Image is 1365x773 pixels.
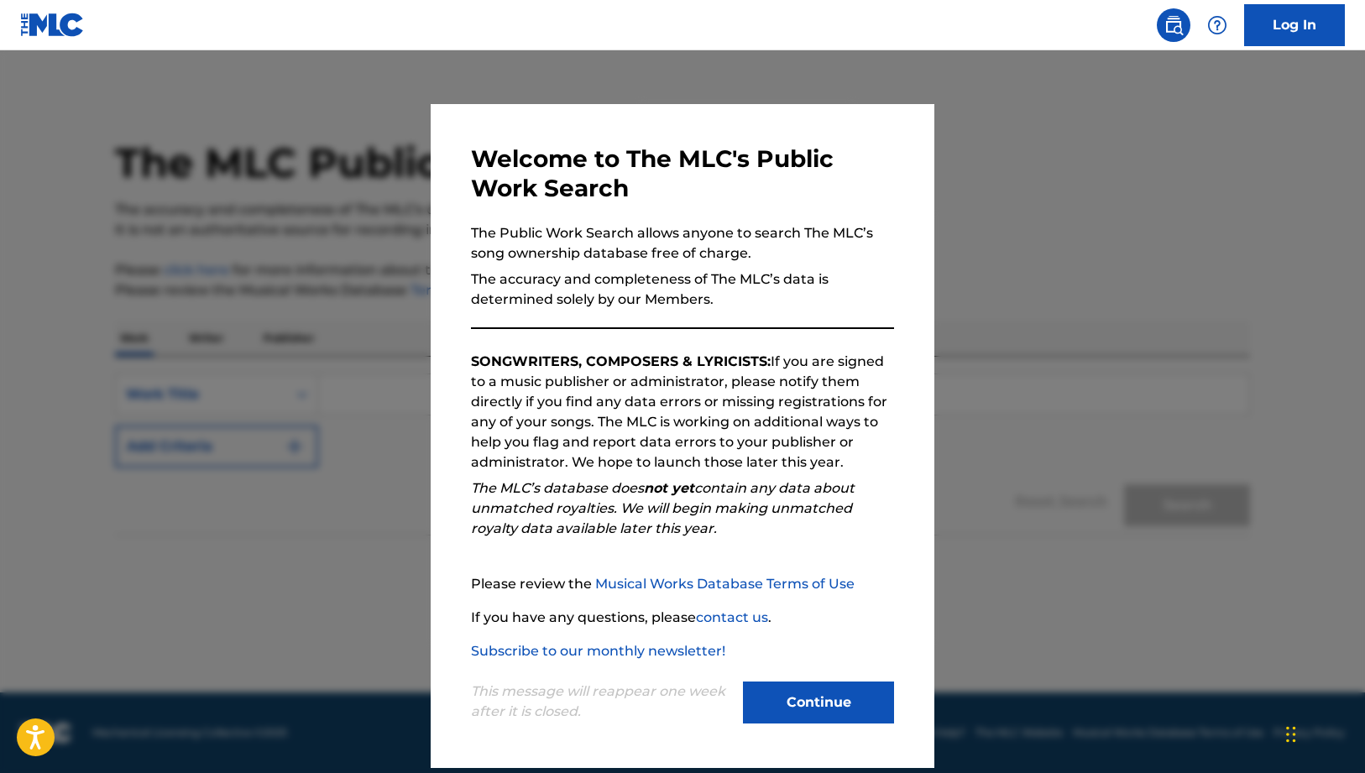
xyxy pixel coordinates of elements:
h3: Welcome to The MLC's Public Work Search [471,144,894,203]
p: This message will reappear one week after it is closed. [471,682,733,722]
div: Drag [1286,709,1296,760]
p: The accuracy and completeness of The MLC’s data is determined solely by our Members. [471,269,894,310]
em: The MLC’s database does contain any data about unmatched royalties. We will begin making unmatche... [471,480,855,536]
button: Continue [743,682,894,723]
div: Help [1200,8,1234,42]
a: Musical Works Database Terms of Use [595,576,855,592]
p: Please review the [471,574,894,594]
img: help [1207,15,1227,35]
p: If you are signed to a music publisher or administrator, please notify them directly if you find ... [471,352,894,473]
strong: SONGWRITERS, COMPOSERS & LYRICISTS: [471,353,771,369]
p: The Public Work Search allows anyone to search The MLC’s song ownership database free of charge. [471,223,894,264]
img: search [1164,15,1184,35]
a: Subscribe to our monthly newsletter! [471,643,725,659]
p: If you have any questions, please . [471,608,894,628]
a: Public Search [1157,8,1190,42]
a: Log In [1244,4,1345,46]
img: MLC Logo [20,13,85,37]
a: contact us [696,609,768,625]
iframe: Chat Widget [1281,692,1365,773]
strong: not yet [644,480,694,496]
